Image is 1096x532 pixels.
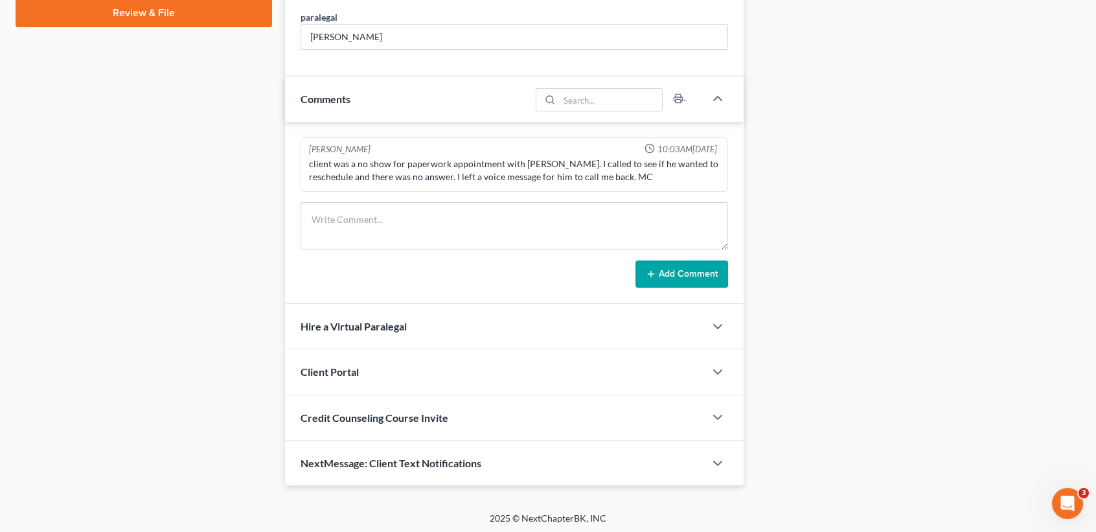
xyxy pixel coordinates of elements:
[560,89,663,111] input: Search...
[301,320,407,332] span: Hire a Virtual Paralegal
[301,25,727,49] input: --
[301,10,337,24] div: paralegal
[635,260,728,288] button: Add Comment
[301,411,448,424] span: Credit Counseling Course Invite
[301,93,350,105] span: Comments
[657,143,717,156] span: 10:03AM[DATE]
[309,157,720,183] div: client was a no show for paperwork appointment with [PERSON_NAME]. I called to see if he wanted t...
[309,143,371,156] div: [PERSON_NAME]
[1079,488,1089,498] span: 3
[301,365,359,378] span: Client Portal
[1052,488,1083,519] iframe: Intercom live chat
[301,457,481,469] span: NextMessage: Client Text Notifications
